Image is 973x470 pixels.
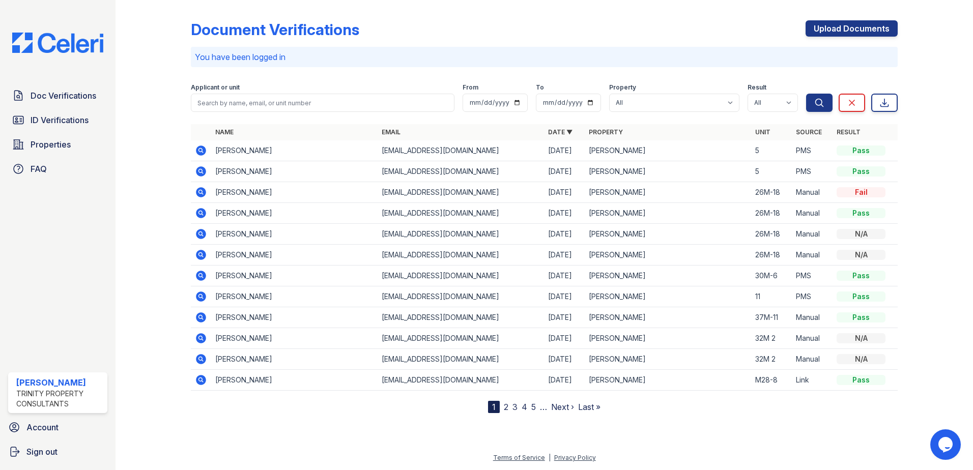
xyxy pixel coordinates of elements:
td: 11 [751,286,792,307]
td: [EMAIL_ADDRESS][DOMAIN_NAME] [378,370,544,391]
td: 26M-18 [751,182,792,203]
div: Pass [837,271,885,281]
td: 37M-11 [751,307,792,328]
td: Manual [792,328,833,349]
td: [EMAIL_ADDRESS][DOMAIN_NAME] [378,307,544,328]
a: FAQ [8,159,107,179]
iframe: chat widget [930,429,963,460]
a: Name [215,128,234,136]
td: [EMAIL_ADDRESS][DOMAIN_NAME] [378,224,544,245]
span: FAQ [31,163,47,175]
label: To [536,83,544,92]
div: Pass [837,291,885,302]
a: Terms of Service [493,454,545,461]
td: 26M-18 [751,224,792,245]
td: [DATE] [544,203,585,224]
td: Manual [792,349,833,370]
div: N/A [837,333,885,343]
td: [PERSON_NAME] [585,182,751,203]
td: [PERSON_NAME] [585,307,751,328]
td: [PERSON_NAME] [211,245,378,266]
td: 26M-18 [751,203,792,224]
td: PMS [792,286,833,307]
td: [EMAIL_ADDRESS][DOMAIN_NAME] [378,140,544,161]
td: [PERSON_NAME] [211,224,378,245]
a: 4 [522,402,527,412]
td: [DATE] [544,266,585,286]
div: [PERSON_NAME] [16,376,103,389]
td: [EMAIL_ADDRESS][DOMAIN_NAME] [378,203,544,224]
a: Result [837,128,861,136]
a: Unit [755,128,770,136]
td: 32M 2 [751,328,792,349]
td: Manual [792,203,833,224]
td: [DATE] [544,328,585,349]
span: … [540,401,547,413]
a: 2 [504,402,508,412]
td: [PERSON_NAME] [211,328,378,349]
td: [PERSON_NAME] [585,286,751,307]
span: Doc Verifications [31,90,96,102]
td: [PERSON_NAME] [211,307,378,328]
td: [PERSON_NAME] [211,182,378,203]
td: [EMAIL_ADDRESS][DOMAIN_NAME] [378,328,544,349]
td: [PERSON_NAME] [211,203,378,224]
a: Email [382,128,400,136]
a: Upload Documents [806,20,898,37]
a: Source [796,128,822,136]
td: Manual [792,245,833,266]
td: [PERSON_NAME] [211,140,378,161]
div: Pass [837,166,885,177]
td: [PERSON_NAME] [585,140,751,161]
td: [EMAIL_ADDRESS][DOMAIN_NAME] [378,161,544,182]
a: Privacy Policy [554,454,596,461]
span: Sign out [26,446,58,458]
td: [DATE] [544,286,585,307]
a: Doc Verifications [8,85,107,106]
a: Account [4,417,111,437]
a: 3 [512,402,518,412]
td: M28-8 [751,370,792,391]
td: [EMAIL_ADDRESS][DOMAIN_NAME] [378,286,544,307]
td: [DATE] [544,161,585,182]
div: N/A [837,250,885,260]
td: [DATE] [544,224,585,245]
div: Trinity Property Consultants [16,389,103,409]
input: Search by name, email, or unit number [191,94,454,112]
label: From [463,83,478,92]
td: [PERSON_NAME] [585,245,751,266]
td: Manual [792,307,833,328]
label: Property [609,83,636,92]
label: Result [748,83,766,92]
div: Document Verifications [191,20,359,39]
a: Date ▼ [548,128,573,136]
span: Properties [31,138,71,151]
td: [PERSON_NAME] [211,161,378,182]
td: [PERSON_NAME] [211,286,378,307]
td: 32M 2 [751,349,792,370]
td: [PERSON_NAME] [585,370,751,391]
td: [PERSON_NAME] [585,266,751,286]
td: [DATE] [544,245,585,266]
td: [DATE] [544,140,585,161]
span: ID Verifications [31,114,89,126]
div: N/A [837,229,885,239]
div: Pass [837,375,885,385]
td: 26M-18 [751,245,792,266]
td: [EMAIL_ADDRESS][DOMAIN_NAME] [378,266,544,286]
td: PMS [792,161,833,182]
td: 5 [751,161,792,182]
div: Pass [837,145,885,156]
td: [PERSON_NAME] [211,349,378,370]
td: [EMAIL_ADDRESS][DOMAIN_NAME] [378,182,544,203]
img: CE_Logo_Blue-a8612792a0a2168367f1c8372b55b34899dd931a85d93a1a3d3e32e68fde9ad4.png [4,33,111,53]
a: Sign out [4,442,111,462]
a: Next › [551,402,574,412]
td: [DATE] [544,182,585,203]
div: 1 [488,401,500,413]
td: [PERSON_NAME] [585,328,751,349]
td: PMS [792,266,833,286]
a: Property [589,128,623,136]
td: Manual [792,182,833,203]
